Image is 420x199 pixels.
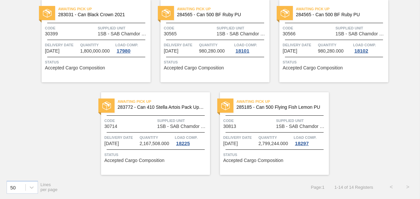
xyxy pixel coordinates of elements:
[210,92,329,175] a: statusAwaiting Pick Up285185 - Can 500 Flying Fish Lemon PUCode30813Supplied Unit1SB - SAB Chamdo...
[118,98,210,105] span: Awaiting Pick Up
[296,12,383,17] span: 284565 - Can 500 BF Ruby PU
[223,124,236,129] span: 30813
[118,105,205,110] span: 283772 - Can 410 Stella Artois Pack Upgrade
[335,31,387,36] span: 1SB - SAB Chamdor Brewery
[234,42,268,54] a: Load Comp.18101
[217,31,268,36] span: 1SB - SAB Chamdor Brewery
[236,105,324,110] span: 285185 - Can 500 Flying Fish Lemon PU
[283,65,343,70] span: Accepted Cargo Composition
[221,101,230,110] img: status
[335,25,387,31] span: Supplied Unit
[177,12,264,17] span: 284565 - Can 500 BF Ruby PU
[276,117,327,124] span: Supplied Unit
[164,59,268,65] span: Status
[283,42,316,48] span: Delivery Date
[318,42,352,48] span: Quantity
[400,179,416,195] button: >
[45,59,149,65] span: Status
[223,158,283,163] span: Accepted Cargo Composition
[353,48,369,54] div: 18102
[164,31,177,36] span: 30565
[175,134,197,141] span: Load Comp.
[199,42,233,48] span: Quantity
[276,124,327,129] span: 1SB - SAB Chamdor Brewery
[43,9,52,18] img: status
[234,48,251,54] div: 18101
[115,42,138,48] span: Load Comp.
[294,134,327,146] a: Load Comp.18297
[104,151,208,158] span: Status
[199,49,225,54] span: 980,280.000
[175,134,208,146] a: Load Comp.18225
[91,92,210,175] a: statusAwaiting Pick Up283772 - Can 410 Stella Artois Pack UpgradeCode30714Supplied Unit1SB - SAB ...
[164,42,197,48] span: Delivery Date
[164,49,178,54] span: 08/10/2025
[157,124,208,129] span: 1SB - SAB Chamdor Brewery
[45,25,96,31] span: Code
[283,49,297,54] span: 08/10/2025
[104,141,119,146] span: 08/16/2025
[58,12,145,17] span: 283031 - Can Black Crown 2021
[318,49,344,54] span: 980,280.000
[311,185,325,190] span: Page : 1
[10,184,16,190] div: 50
[283,59,387,65] span: Status
[281,9,289,18] img: status
[236,98,329,105] span: Awaiting Pick Up
[353,42,376,48] span: Load Comp.
[383,179,400,195] button: <
[294,141,310,146] div: 18297
[283,25,334,31] span: Code
[294,134,316,141] span: Load Comp.
[45,49,59,54] span: 08/06/2025
[223,134,257,141] span: Delivery Date
[164,25,215,31] span: Code
[334,185,373,190] span: 1 - 14 of 14 Registers
[115,42,149,54] a: Load Comp.17980
[102,101,111,110] img: status
[104,124,117,129] span: 30714
[162,9,170,18] img: status
[177,6,269,12] span: Awaiting Pick Up
[175,141,191,146] div: 18225
[98,31,149,36] span: 1SB - SAB Chamdor Brewery
[80,42,114,48] span: Quantity
[164,65,224,70] span: Accepted Cargo Composition
[140,141,169,146] span: 2,167,508.000
[104,134,138,141] span: Delivery Date
[104,117,156,124] span: Code
[223,151,327,158] span: Status
[259,134,292,141] span: Quantity
[45,42,79,48] span: Delivery Date
[283,31,296,36] span: 30566
[157,117,208,124] span: Supplied Unit
[140,134,173,141] span: Quantity
[259,141,288,146] span: 2,799,244.000
[353,42,387,54] a: Load Comp.18102
[45,31,58,36] span: 30399
[234,42,257,48] span: Load Comp.
[45,65,105,70] span: Accepted Cargo Composition
[115,48,132,54] div: 17980
[58,6,151,12] span: Awaiting Pick Up
[223,141,238,146] span: 08/19/2025
[223,117,274,124] span: Code
[104,158,164,163] span: Accepted Cargo Composition
[217,25,268,31] span: Supplied Unit
[98,25,149,31] span: Supplied Unit
[80,49,110,54] span: 1,800,000.000
[41,182,58,192] span: Lines per page
[296,6,388,12] span: Awaiting Pick Up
